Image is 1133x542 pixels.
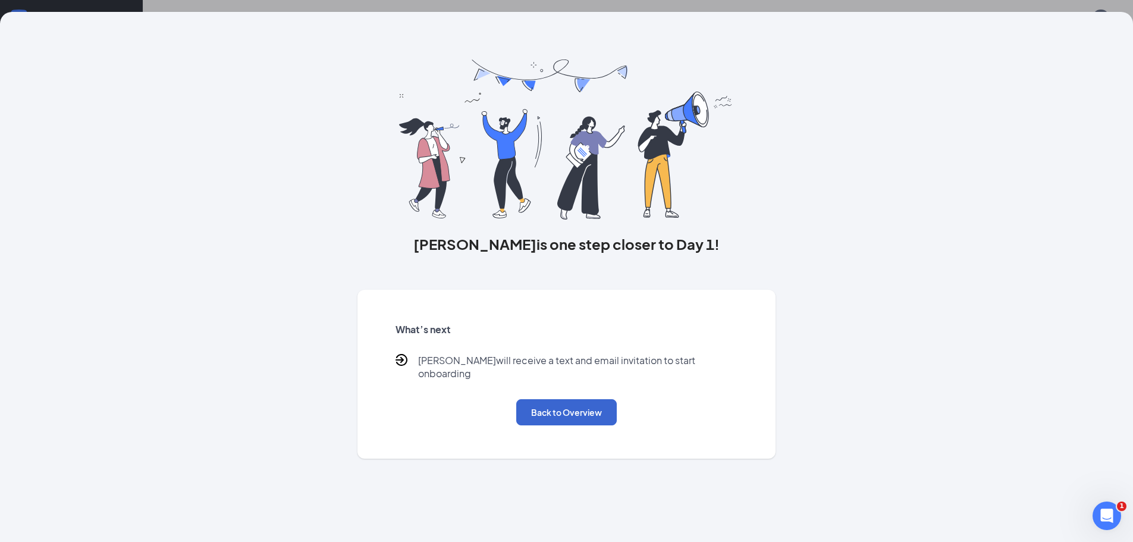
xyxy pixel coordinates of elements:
h3: [PERSON_NAME] is one step closer to Day 1! [357,234,776,254]
button: Back to Overview [516,399,617,425]
h5: What’s next [396,323,738,336]
img: you are all set [399,59,734,220]
p: [PERSON_NAME] will receive a text and email invitation to start onboarding [418,354,738,380]
iframe: Intercom live chat [1093,502,1121,530]
span: 1 [1117,502,1126,511]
